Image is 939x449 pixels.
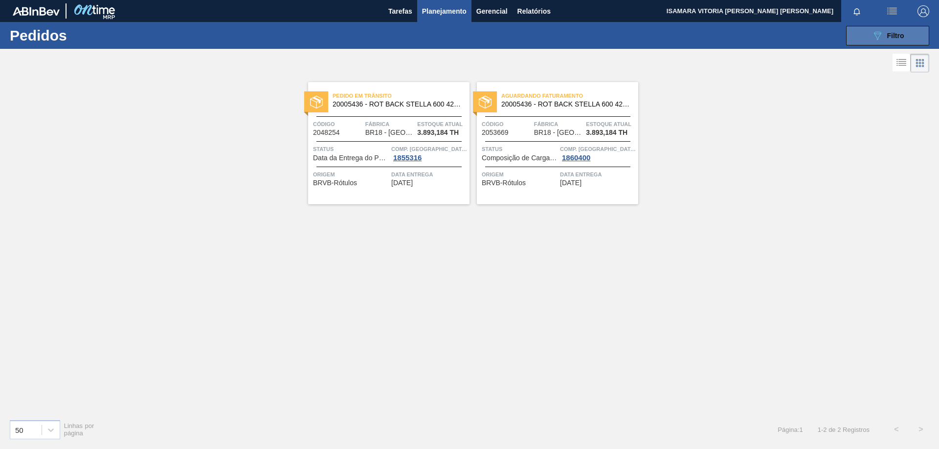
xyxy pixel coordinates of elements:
span: Estoque atual [586,119,636,129]
span: Fábrica [365,119,415,129]
button: Notificações [841,4,872,18]
span: Tarefas [388,5,412,17]
span: Página : 1 [778,426,803,433]
div: 50 [15,426,23,434]
span: Código [482,119,532,129]
span: Aguardando Faturamento [501,91,638,101]
span: Data da Entrega do Pedido Antecipada [313,154,389,162]
a: Comp. [GEOGRAPHIC_DATA]1855316 [391,144,467,162]
a: statusAguardando Faturamento20005436 - ROT BACK STELLA 600 429 CX40MILCódigo2053669FábricaBR18 - ... [469,82,638,204]
span: Comp. Carga [560,144,636,154]
span: BRVB-Rótulos [313,179,357,187]
img: Logout [917,5,929,17]
span: Gerencial [476,5,508,17]
button: < [884,417,909,442]
div: Visão em Cards [911,54,929,72]
span: 3.893,184 TH [417,129,459,136]
span: 20005436 - ROT BACK STELLA 600 429 CX40MIL [501,101,630,108]
span: Filtro [887,32,904,40]
span: BR18 - Pernambuco [365,129,414,136]
span: Código [313,119,363,129]
a: Comp. [GEOGRAPHIC_DATA]1860400 [560,144,636,162]
span: 3.893,184 TH [586,129,627,136]
span: 1 - 2 de 2 Registros [818,426,870,433]
img: userActions [886,5,898,17]
div: 1855316 [391,154,424,162]
span: BRVB-Rótulos [482,179,526,187]
span: 20005436 - ROT BACK STELLA 600 429 CX40MIL [333,101,462,108]
span: Status [313,144,389,154]
div: Visão em Lista [893,54,911,72]
span: Linhas por página [64,422,94,437]
button: > [909,417,933,442]
span: Data Entrega [391,170,467,179]
span: Composição de Carga Aceita [482,154,558,162]
span: Origem [482,170,558,179]
span: Relatórios [517,5,551,17]
img: status [310,96,323,108]
span: Pedido em Trânsito [333,91,469,101]
a: statusPedido em Trânsito20005436 - ROT BACK STELLA 600 429 CX40MILCódigo2048254FábricaBR18 - [GEO... [301,82,469,204]
div: 1860400 [560,154,592,162]
span: Estoque atual [417,119,467,129]
span: Data Entrega [560,170,636,179]
span: 20/10/2025 [391,179,413,187]
span: 28/10/2025 [560,179,581,187]
span: BR18 - Pernambuco [534,129,583,136]
img: TNhmsLtSVTkK8tSr43FrP2fwEKptu5GPRR3wAAAABJRU5ErkJggg== [13,7,60,16]
span: Fábrica [534,119,584,129]
span: Comp. Carga [391,144,467,154]
button: Filtro [846,26,929,45]
span: 2048254 [313,129,340,136]
img: status [479,96,492,108]
h1: Pedidos [10,30,156,41]
span: Origem [313,170,389,179]
span: Planejamento [422,5,467,17]
span: 2053669 [482,129,509,136]
span: Status [482,144,558,154]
